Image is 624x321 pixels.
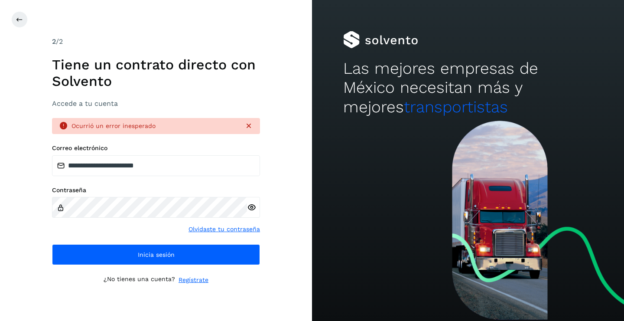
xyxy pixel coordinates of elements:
p: ¿No tienes una cuenta? [104,275,175,285]
span: 2 [52,37,56,46]
div: Ocurrió un error inesperado [71,121,237,131]
h1: Tiene un contrato directo con Solvento [52,56,260,90]
a: Regístrate [179,275,208,285]
label: Contraseña [52,187,260,194]
h3: Accede a tu cuenta [52,99,260,108]
span: Inicia sesión [138,252,175,258]
div: /2 [52,36,260,47]
span: transportistas [404,98,508,116]
label: Correo electrónico [52,144,260,152]
button: Inicia sesión [52,244,260,265]
h2: Las mejores empresas de México necesitan más y mejores [343,59,593,117]
a: Olvidaste tu contraseña [188,225,260,234]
